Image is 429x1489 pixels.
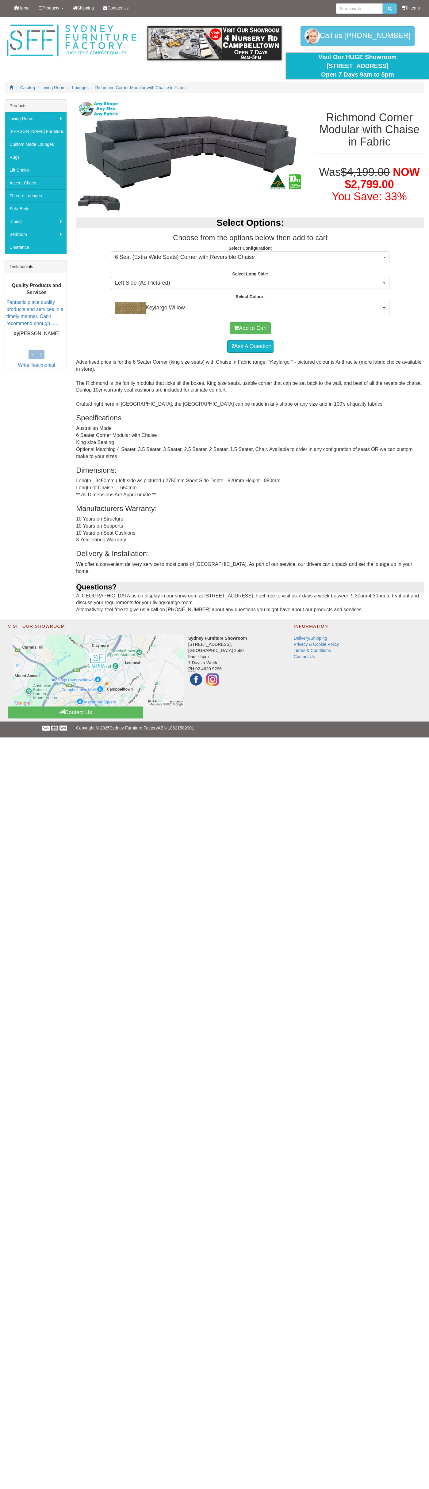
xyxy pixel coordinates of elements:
div: Visit Our HUGE Showroom [STREET_ADDRESS] Open 7 Days 9am to 5pm [291,53,424,79]
h2: Visit Our Showroom [8,624,278,632]
span: Products [42,6,59,10]
b: Quality Products and Services [12,283,61,295]
p: [PERSON_NAME] [6,330,67,337]
a: Living Room [42,85,66,90]
span: Home [18,6,29,10]
a: Richmond Corner Modular with Chaise in Fabric [95,85,187,90]
a: Lounges [72,85,89,90]
a: Fantastic place quality products and services in a timely manner. Can't recommend enough...... [6,300,63,326]
span: NOW $2,799.00 [345,166,420,191]
a: [PERSON_NAME] Furniture [5,125,67,138]
a: Write Testimonial [18,362,55,368]
h1: Was [314,166,424,203]
h3: Choose from the options below then add to cart [76,234,424,242]
h3: Manufacturers Warranty: [76,505,424,513]
h3: Delivery & Installation: [76,550,424,558]
a: Theatre Lounges [5,189,67,202]
img: Facebook [188,672,204,687]
a: Contact Us [98,0,133,16]
span: 6 Seat (Extra Wide Seats) Corner with Reversible Chaise [115,253,382,261]
span: Keylargo Willow [115,302,382,314]
a: Catalog [20,85,35,90]
button: Left Side (As Pictured) [111,277,390,289]
button: 6 Seat (Extra Wide Seats) Corner with Reversible Chaise [111,251,390,263]
img: showroom.gif [147,26,281,60]
abbr: Phone [188,666,195,672]
button: Add to Cart [230,322,271,335]
strong: Select Configuration: [228,246,272,251]
span: Left Side (As Pictured) [115,279,382,287]
div: Advertised price is for the 6 Seater Corner (king size seats) with Chaise in Fabric range ""Keyla... [76,359,424,620]
a: Lift Chairs [5,164,67,176]
a: Privacy & Cookie Policy [294,642,339,647]
h3: Specifications [76,414,424,422]
b: Select Options: [216,218,284,228]
a: Living Room [5,112,67,125]
a: Clearance [5,241,67,254]
a: Terms & Conditions [294,648,331,653]
img: Click to activate map [13,635,184,706]
a: Sofa Beds [5,202,67,215]
a: Delivery/Shipping [294,636,327,641]
div: Testimonials [5,260,67,273]
img: Instagram [205,672,220,687]
img: Keylargo Willow [115,302,146,314]
strong: Select Colour: [236,294,265,299]
a: Shipping [68,0,99,16]
a: Rugs [5,151,67,164]
a: Ask A Question [227,340,274,353]
a: Contact Us [294,654,315,659]
img: Sydney Furniture Factory [5,23,138,58]
strong: Sydney Furniture Showroom [188,636,247,641]
a: Sydney Furniture Factory [109,726,158,730]
strong: Select Long Side: [232,271,268,276]
span: Shipping [77,6,94,10]
li: 0 items [402,5,420,11]
h1: Richmond Corner Modular with Chaise in Fabric [314,112,424,148]
a: Products [34,0,68,16]
a: Bedroom [5,228,67,241]
b: by [13,331,19,336]
input: Site search [336,3,383,14]
a: Contact Us [8,707,143,718]
div: Questions? [76,582,424,592]
p: Copyright © 2025 ABN 18621582901 [76,722,353,734]
a: Dining [5,215,67,228]
font: You Save: 33% [332,190,407,203]
a: Custom Made Lounges [5,138,67,151]
div: Products [5,100,67,112]
button: Keylargo WillowKeylargo Willow [111,300,390,316]
h3: Dimensions: [76,466,424,474]
a: Home [9,0,34,16]
h2: Information [294,624,386,632]
del: $4,199.00 [341,166,390,178]
span: Contact Us [107,6,128,10]
a: Accent Chairs [5,176,67,189]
